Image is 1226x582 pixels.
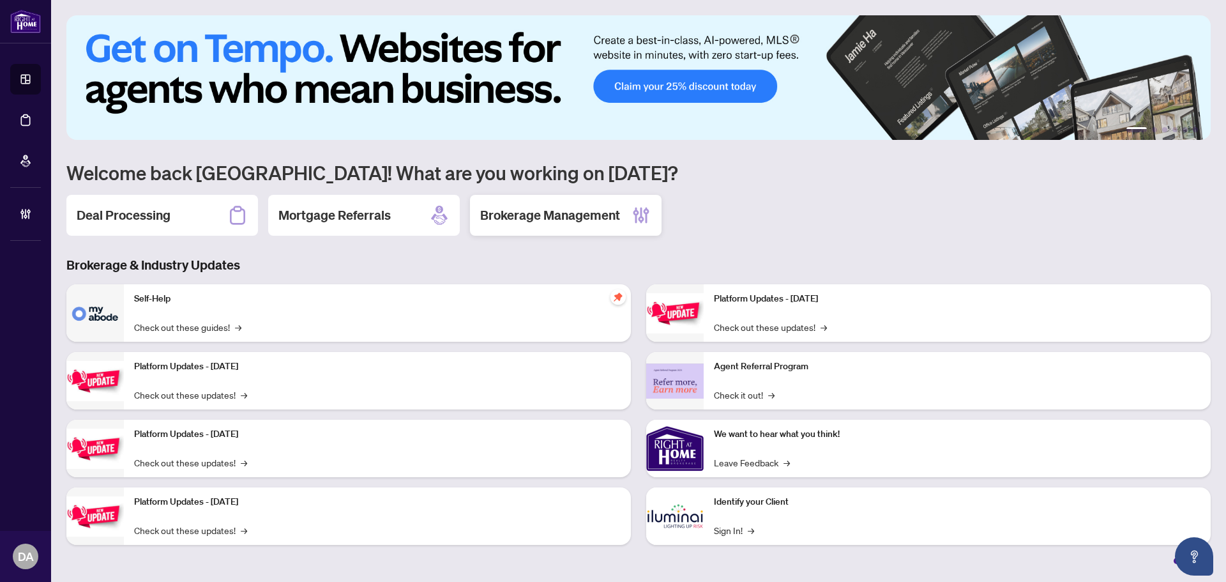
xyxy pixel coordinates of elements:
[714,388,775,402] a: Check it out!→
[768,388,775,402] span: →
[134,427,621,441] p: Platform Updates - [DATE]
[66,429,124,469] img: Platform Updates - July 21, 2025
[278,206,391,224] h2: Mortgage Referrals
[714,523,754,537] a: Sign In!→
[646,293,704,333] img: Platform Updates - June 23, 2025
[714,495,1200,509] p: Identify your Client
[134,388,247,402] a: Check out these updates!→
[1172,127,1177,132] button: 4
[714,456,790,470] a: Leave Feedback→
[1126,127,1147,132] button: 1
[10,10,41,33] img: logo
[134,320,241,334] a: Check out these guides!→
[241,388,247,402] span: →
[66,160,1211,185] h1: Welcome back [GEOGRAPHIC_DATA]! What are you working on [DATE]?
[66,256,1211,274] h3: Brokerage & Industry Updates
[1152,127,1157,132] button: 2
[646,420,704,477] img: We want to hear what you think!
[748,523,754,537] span: →
[134,456,247,470] a: Check out these updates!→
[646,364,704,399] img: Agent Referral Program
[1175,537,1213,576] button: Open asap
[241,523,247,537] span: →
[714,360,1200,374] p: Agent Referral Program
[235,320,241,334] span: →
[646,487,704,545] img: Identify your Client
[66,284,124,342] img: Self-Help
[1193,127,1198,132] button: 6
[134,495,621,509] p: Platform Updates - [DATE]
[241,456,247,470] span: →
[18,548,34,565] span: DA
[821,320,827,334] span: →
[783,456,790,470] span: →
[66,15,1211,140] img: Slide 0
[134,360,621,374] p: Platform Updates - [DATE]
[1183,127,1188,132] button: 5
[714,292,1200,306] p: Platform Updates - [DATE]
[1162,127,1167,132] button: 3
[66,361,124,401] img: Platform Updates - September 16, 2025
[480,206,620,224] h2: Brokerage Management
[714,427,1200,441] p: We want to hear what you think!
[77,206,170,224] h2: Deal Processing
[66,496,124,537] img: Platform Updates - July 8, 2025
[714,320,827,334] a: Check out these updates!→
[610,289,626,305] span: pushpin
[134,523,247,537] a: Check out these updates!→
[134,292,621,306] p: Self-Help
